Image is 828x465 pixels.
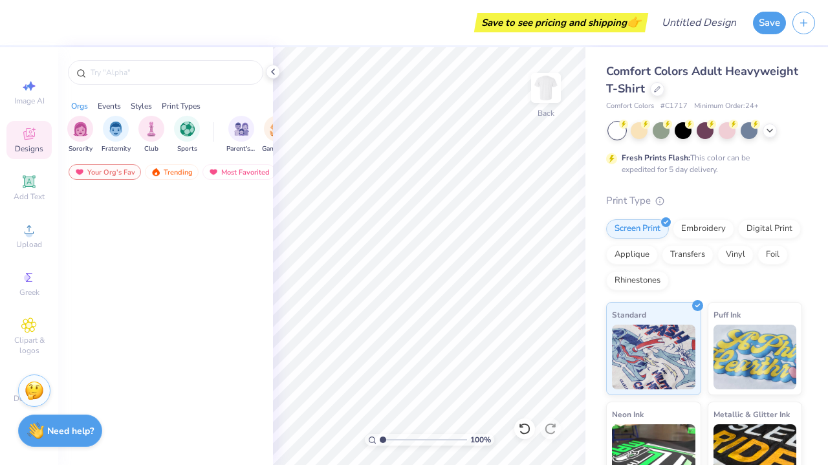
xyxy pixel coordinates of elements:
[67,116,93,154] div: filter for Sorority
[538,107,554,119] div: Back
[226,116,256,154] button: filter button
[144,122,158,136] img: Club Image
[138,116,164,154] div: filter for Club
[234,122,249,136] img: Parent's Weekend Image
[145,164,199,180] div: Trending
[651,10,746,36] input: Untitled Design
[226,144,256,154] span: Parent's Weekend
[606,193,802,208] div: Print Type
[174,116,200,154] button: filter button
[612,325,695,389] img: Standard
[477,13,645,32] div: Save to see pricing and shipping
[177,144,197,154] span: Sports
[69,144,93,154] span: Sorority
[208,168,219,177] img: most_fav.gif
[606,245,658,265] div: Applique
[622,152,781,175] div: This color can be expedited for 5 day delivery.
[102,116,131,154] div: filter for Fraternity
[612,407,644,421] span: Neon Ink
[14,191,45,202] span: Add Text
[102,116,131,154] button: filter button
[226,116,256,154] div: filter for Parent's Weekend
[606,101,654,112] span: Comfort Colors
[622,153,690,163] strong: Fresh Prints Flash:
[14,393,45,404] span: Decorate
[612,308,646,321] span: Standard
[606,63,798,96] span: Comfort Colors Adult Heavyweight T-Shirt
[73,122,88,136] img: Sorority Image
[74,168,85,177] img: most_fav.gif
[717,245,754,265] div: Vinyl
[753,12,786,34] button: Save
[606,219,669,239] div: Screen Print
[694,101,759,112] span: Minimum Order: 24 +
[757,245,788,265] div: Foil
[174,116,200,154] div: filter for Sports
[262,116,292,154] div: filter for Game Day
[71,100,88,112] div: Orgs
[606,271,669,290] div: Rhinestones
[738,219,801,239] div: Digital Print
[6,335,52,356] span: Clipart & logos
[102,144,131,154] span: Fraternity
[47,425,94,437] strong: Need help?
[162,100,201,112] div: Print Types
[470,434,491,446] span: 100 %
[662,245,714,265] div: Transfers
[69,164,141,180] div: Your Org's Fav
[262,116,292,154] button: filter button
[109,122,123,136] img: Fraternity Image
[270,122,285,136] img: Game Day Image
[15,144,43,154] span: Designs
[714,325,797,389] img: Puff Ink
[202,164,276,180] div: Most Favorited
[660,101,688,112] span: # C1717
[151,168,161,177] img: trending.gif
[627,14,641,30] span: 👉
[98,100,121,112] div: Events
[180,122,195,136] img: Sports Image
[144,144,158,154] span: Club
[16,239,42,250] span: Upload
[131,100,152,112] div: Styles
[67,116,93,154] button: filter button
[14,96,45,106] span: Image AI
[89,66,255,79] input: Try "Alpha"
[533,75,559,101] img: Back
[19,287,39,297] span: Greek
[138,116,164,154] button: filter button
[714,308,741,321] span: Puff Ink
[714,407,790,421] span: Metallic & Glitter Ink
[262,144,292,154] span: Game Day
[673,219,734,239] div: Embroidery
